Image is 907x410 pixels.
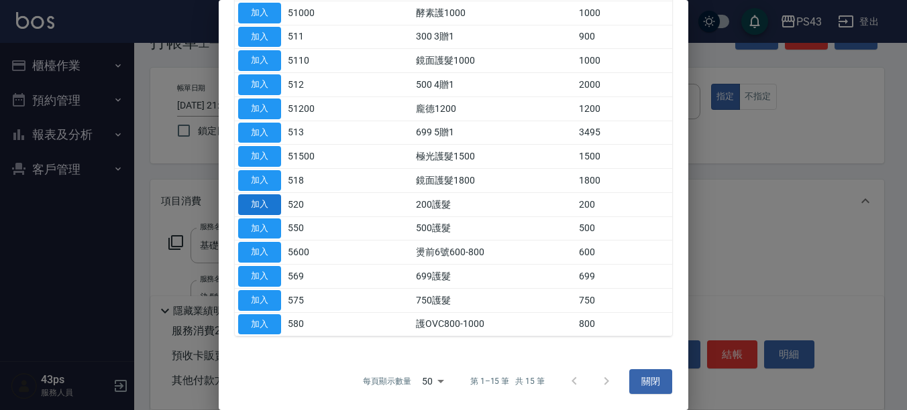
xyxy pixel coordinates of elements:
[576,96,672,121] td: 1200
[413,121,576,145] td: 699 5贈1
[238,242,281,263] button: 加入
[576,1,672,25] td: 1000
[238,266,281,287] button: 加入
[413,49,576,73] td: 鏡面護髮1000
[576,121,672,145] td: 3495
[238,290,281,311] button: 加入
[413,241,576,265] td: 燙前6號600-800
[576,288,672,312] td: 750
[284,49,358,73] td: 5110
[576,312,672,336] td: 800
[413,169,576,193] td: 鏡面護髮1800
[238,194,281,215] button: 加入
[629,369,672,394] button: 關閉
[413,288,576,312] td: 750護髮
[576,73,672,97] td: 2000
[284,121,358,145] td: 513
[238,218,281,239] button: 加入
[284,288,358,312] td: 575
[284,241,358,265] td: 5600
[417,363,449,399] div: 50
[238,27,281,48] button: 加入
[413,265,576,289] td: 699護髮
[470,375,545,387] p: 第 1–15 筆 共 15 筆
[238,98,281,119] button: 加入
[284,169,358,193] td: 518
[284,25,358,49] td: 511
[576,169,672,193] td: 1800
[413,73,576,97] td: 500 4贈1
[238,50,281,71] button: 加入
[413,192,576,216] td: 200護髮
[284,1,358,25] td: 51000
[238,123,281,143] button: 加入
[284,216,358,241] td: 550
[413,216,576,241] td: 500護髮
[576,241,672,265] td: 600
[284,265,358,289] td: 569
[238,314,281,335] button: 加入
[238,170,281,191] button: 加入
[576,49,672,73] td: 1000
[576,145,672,169] td: 1500
[238,74,281,95] button: 加入
[576,216,672,241] td: 500
[413,96,576,121] td: 龐德1200
[284,192,358,216] td: 520
[284,145,358,169] td: 51500
[284,73,358,97] td: 512
[413,25,576,49] td: 300 3贈1
[576,265,672,289] td: 699
[284,96,358,121] td: 51200
[238,3,281,23] button: 加入
[576,25,672,49] td: 900
[413,1,576,25] td: 酵素護1000
[238,146,281,167] button: 加入
[363,375,411,387] p: 每頁顯示數量
[576,192,672,216] td: 200
[413,312,576,336] td: 護OVC800-1000
[284,312,358,336] td: 580
[413,145,576,169] td: 極光護髮1500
